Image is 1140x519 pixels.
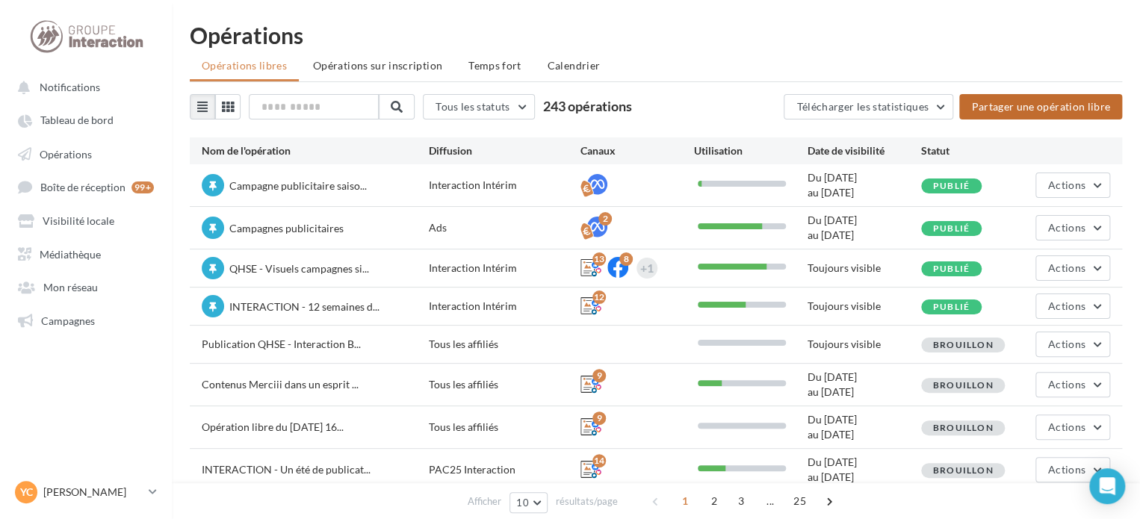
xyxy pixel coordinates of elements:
div: Tous les affiliés [429,337,580,352]
div: Du [DATE] au [DATE] [808,213,921,243]
div: Du [DATE] au [DATE] [808,412,921,442]
div: Du [DATE] au [DATE] [808,370,921,400]
a: Campagnes [9,306,163,333]
span: Calendrier [548,59,601,72]
a: Visibilité locale [9,206,163,233]
span: Actions [1048,420,1085,433]
button: Actions [1035,255,1110,281]
span: INTERACTION - Un été de publicat... [202,463,371,476]
div: Date de visibilité [808,143,921,158]
div: 12 [592,290,606,304]
div: Ads [429,220,580,235]
div: Opérations [190,24,1122,46]
span: 1 [673,489,697,513]
span: Publié [933,223,970,234]
span: Opérations sur inscription [313,59,442,72]
span: Afficher [468,494,501,509]
span: Publié [933,180,970,191]
button: Actions [1035,372,1110,397]
span: Publié [933,263,970,274]
span: Visibilité locale [43,214,114,227]
span: INTERACTION - 12 semaines d... [229,300,380,313]
span: Tableau de bord [40,114,114,127]
div: 9 [592,411,606,425]
div: 2 [598,212,612,226]
span: ... [758,489,782,513]
span: Brouillon [933,339,994,350]
span: YC [20,485,33,500]
div: Utilisation [694,143,808,158]
div: Toujours visible [808,299,921,314]
button: Notifications [9,73,157,100]
span: Actions [1048,299,1085,312]
span: Médiathèque [40,247,101,260]
a: Tableau de bord [9,106,163,133]
span: Boîte de réception [40,181,126,193]
button: Télécharger les statistiques [784,94,953,119]
div: Diffusion [429,143,580,158]
div: Statut [921,143,1035,158]
span: Notifications [40,81,100,93]
span: QHSE - Visuels campagnes si... [229,262,369,275]
div: Tous les affiliés [429,420,580,435]
span: Actions [1048,463,1085,476]
button: Actions [1035,215,1110,240]
span: Brouillon [933,379,994,391]
button: 10 [509,492,548,513]
div: Interaction Intérim [429,261,580,276]
div: Tous les affiliés [429,377,580,392]
span: Publication QHSE - Interaction B... [202,338,361,350]
div: PAC25 Interaction [429,462,580,477]
div: Nom de l'opération [202,143,429,158]
span: Mon réseau [43,281,98,293]
span: Brouillon [933,464,994,476]
div: Toujours visible [808,261,921,276]
button: Partager une opération libre [959,94,1122,119]
button: Actions [1035,293,1110,319]
span: Actions [1048,178,1085,191]
div: 99+ [131,181,154,193]
div: 13 [592,252,606,266]
span: Campagnes [41,314,95,326]
span: Temps fort [468,59,521,72]
span: Opération libre du [DATE] 16... [202,420,344,433]
button: Tous les statuts [423,94,535,119]
a: Médiathèque [9,240,163,267]
span: Contenus Merciii dans un esprit ... [202,378,359,391]
span: 3 [729,489,753,513]
div: 14 [592,454,606,467]
p: [PERSON_NAME] [43,485,143,500]
span: Actions [1048,338,1085,350]
span: 25 [787,489,812,513]
span: Tous les statuts [436,100,510,113]
button: Actions [1035,457,1110,482]
div: Interaction Intérim [429,299,580,314]
span: Brouillon [933,422,994,433]
span: Campagne publicitaire saiso... [229,179,367,192]
div: Du [DATE] au [DATE] [808,170,921,200]
button: Actions [1035,173,1110,198]
div: Open Intercom Messenger [1089,468,1125,504]
div: +1 [640,258,654,279]
span: Actions [1048,378,1085,391]
div: 8 [619,252,633,266]
span: 10 [516,497,529,509]
div: Canaux [580,143,694,158]
button: Actions [1035,332,1110,357]
div: Du [DATE] au [DATE] [808,455,921,485]
span: résultats/page [556,494,618,509]
div: 9 [592,369,606,382]
div: Interaction Intérim [429,178,580,193]
span: Actions [1048,221,1085,234]
a: Mon réseau [9,273,163,299]
a: Opérations [9,140,163,167]
button: Actions [1035,414,1110,440]
span: Actions [1048,261,1085,274]
a: Boîte de réception 99+ [9,173,163,200]
span: Campagnes publicitaires [229,222,344,234]
div: Toujours visible [808,337,921,352]
span: 243 opérations [543,98,632,114]
span: Opérations [40,147,92,160]
span: Télécharger les statistiques [796,100,929,113]
span: Publié [933,301,970,312]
